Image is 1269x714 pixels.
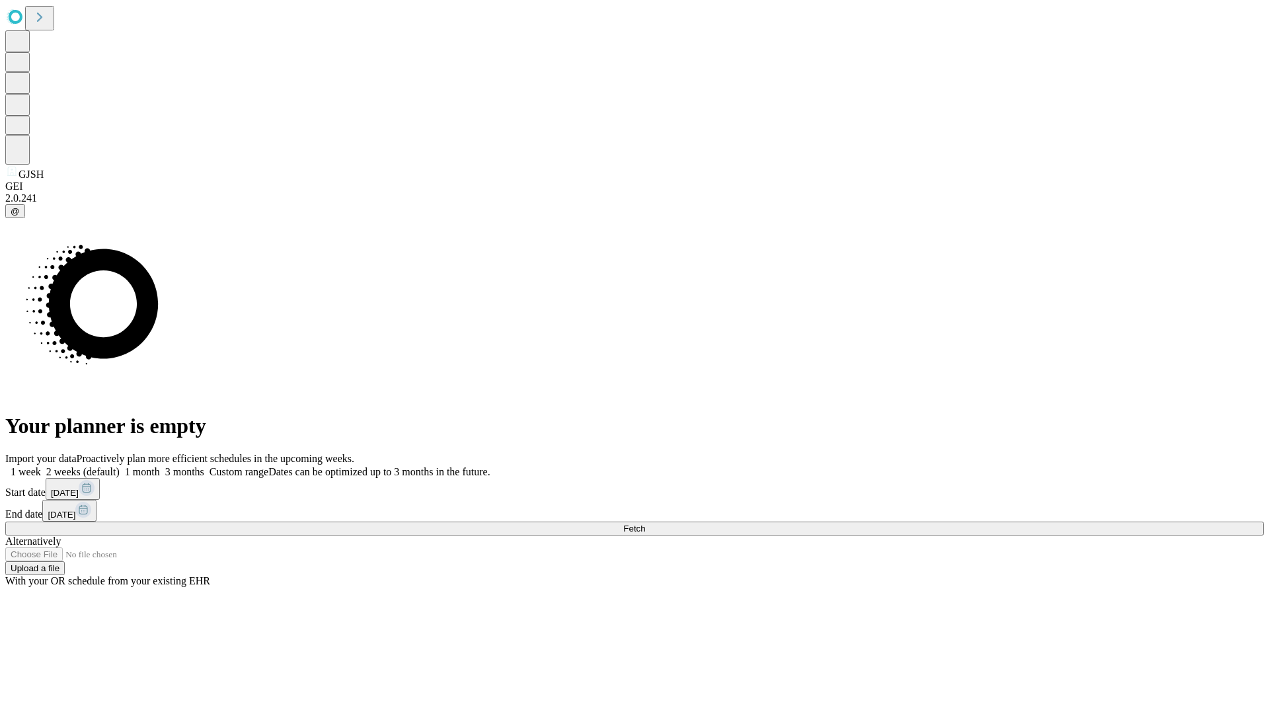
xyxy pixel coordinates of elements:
span: Import your data [5,453,77,464]
button: Upload a file [5,561,65,575]
span: 1 month [125,466,160,477]
div: Start date [5,478,1264,500]
span: With your OR schedule from your existing EHR [5,575,210,586]
span: Custom range [210,466,268,477]
div: End date [5,500,1264,522]
span: 1 week [11,466,41,477]
span: [DATE] [48,510,75,520]
span: [DATE] [51,488,79,498]
button: Fetch [5,522,1264,535]
span: Dates can be optimized up to 3 months in the future. [268,466,490,477]
span: 2 weeks (default) [46,466,120,477]
div: GEI [5,180,1264,192]
button: @ [5,204,25,218]
span: Proactively plan more efficient schedules in the upcoming weeks. [77,453,354,464]
span: 3 months [165,466,204,477]
span: @ [11,206,20,216]
h1: Your planner is empty [5,414,1264,438]
div: 2.0.241 [5,192,1264,204]
span: Alternatively [5,535,61,547]
span: GJSH [19,169,44,180]
span: Fetch [623,524,645,534]
button: [DATE] [46,478,100,500]
button: [DATE] [42,500,96,522]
